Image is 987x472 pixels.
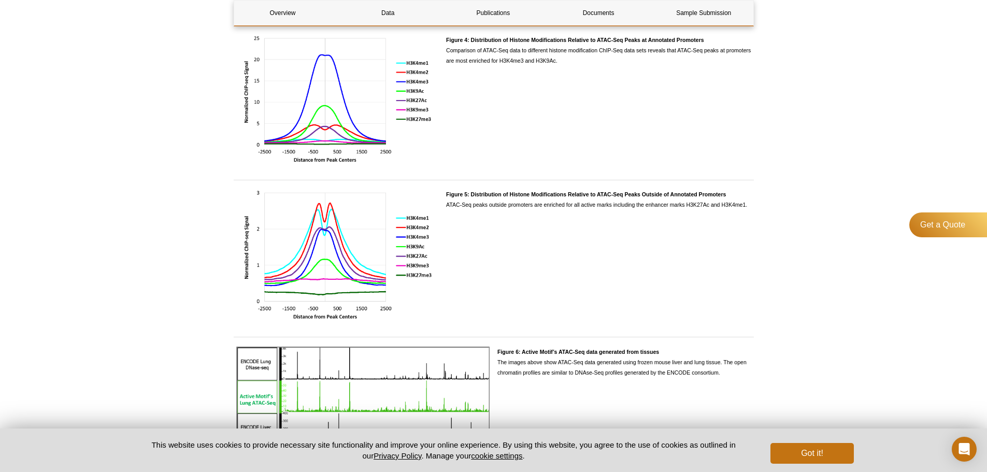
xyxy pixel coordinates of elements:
strong: Figure 5: Distribution of Histone Modifications Relative to ATAC-Seq Peaks Outside of Annotated P... [446,191,726,197]
span: The images above show ATAC-Seq data generated using frozen mouse liver and lung tissue. The open ... [497,349,747,376]
a: Get a Quote [909,212,987,237]
a: Overview [234,1,332,25]
button: cookie settings [471,451,522,460]
div: Open Intercom Messenger [952,437,977,462]
button: Got it! [770,443,853,464]
strong: Figure 6: Active Motif’s ATAC-Seq data generated from tissues [497,349,659,355]
a: Click for full size image [234,189,439,329]
p: This website uses cookies to provide necessary site functionality and improve your online experie... [134,439,754,461]
img: ATAC-Seq Data 6 [234,189,439,326]
a: Data [339,1,437,25]
a: Documents [550,1,647,25]
span: Comparison of ATAC-Seq data to different histone modification ChIP-Seq data sets reveals that ATA... [446,37,751,64]
img: ATAC-Seq Data 5 [234,35,439,169]
a: Privacy Policy [374,451,421,460]
a: Publications [445,1,542,25]
span: ATAC-Seq peaks outside promoters are enriched for all active marks including the enhancer marks H... [446,191,747,208]
a: Click for full size image [234,35,439,172]
a: Sample Submission [655,1,752,25]
strong: Figure 4: Distribution of Histone Modifications Relative to ATAC-Seq Peaks at Annotated Promoters [446,37,704,43]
